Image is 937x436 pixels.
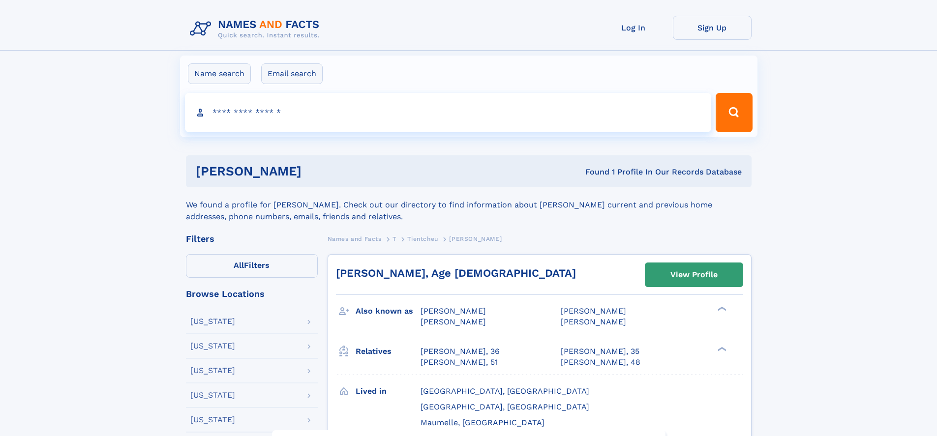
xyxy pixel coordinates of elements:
[186,187,752,223] div: We found a profile for [PERSON_NAME]. Check out our directory to find information about [PERSON_N...
[561,357,640,368] a: [PERSON_NAME], 48
[190,342,235,350] div: [US_STATE]
[356,343,421,360] h3: Relatives
[190,416,235,424] div: [US_STATE]
[407,233,438,245] a: Tientcheu
[449,235,502,242] span: [PERSON_NAME]
[715,346,727,352] div: ❯
[561,346,639,357] a: [PERSON_NAME], 35
[561,317,626,326] span: [PERSON_NAME]
[336,267,576,279] a: [PERSON_NAME], Age [DEMOGRAPHIC_DATA]
[356,303,421,320] h3: Also known as
[356,383,421,400] h3: Lived in
[234,261,244,270] span: All
[393,233,396,245] a: T
[594,16,673,40] a: Log In
[670,263,718,286] div: View Profile
[190,391,235,399] div: [US_STATE]
[715,306,727,312] div: ❯
[190,318,235,325] div: [US_STATE]
[186,234,318,243] div: Filters
[561,306,626,316] span: [PERSON_NAME]
[421,402,589,411] span: [GEOGRAPHIC_DATA], [GEOGRAPHIC_DATA]
[673,16,752,40] a: Sign Up
[421,357,498,368] a: [PERSON_NAME], 51
[716,93,752,132] button: Search Button
[421,418,544,427] span: Maumelle, [GEOGRAPHIC_DATA]
[185,93,712,132] input: search input
[421,346,500,357] a: [PERSON_NAME], 36
[186,290,318,298] div: Browse Locations
[421,306,486,316] span: [PERSON_NAME]
[188,63,251,84] label: Name search
[186,16,328,42] img: Logo Names and Facts
[421,317,486,326] span: [PERSON_NAME]
[328,233,382,245] a: Names and Facts
[186,254,318,278] label: Filters
[421,386,589,396] span: [GEOGRAPHIC_DATA], [GEOGRAPHIC_DATA]
[196,165,444,177] h1: [PERSON_NAME]
[645,263,743,287] a: View Profile
[261,63,323,84] label: Email search
[393,235,396,242] span: T
[443,167,742,177] div: Found 1 Profile In Our Records Database
[407,235,438,242] span: Tientcheu
[190,367,235,375] div: [US_STATE]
